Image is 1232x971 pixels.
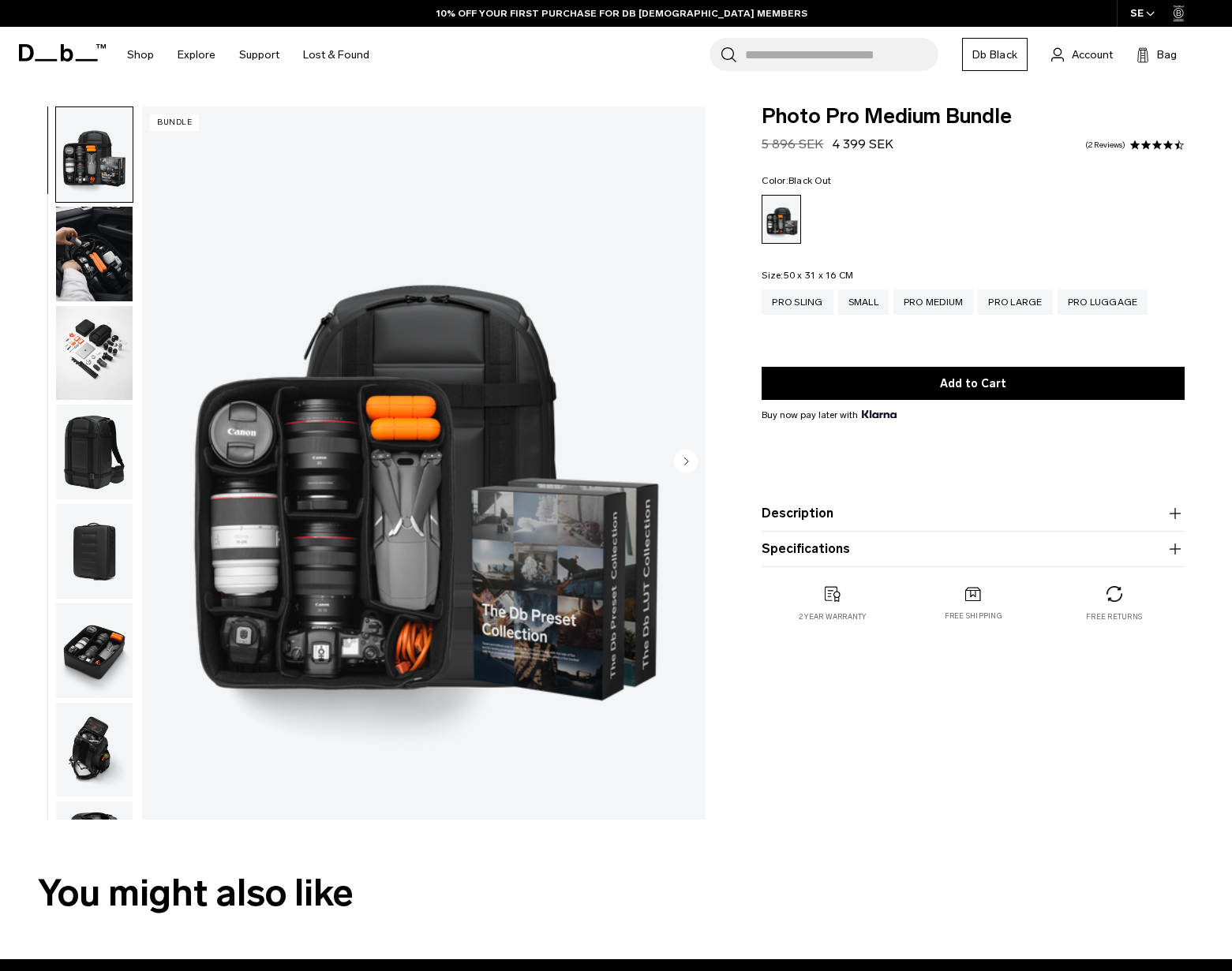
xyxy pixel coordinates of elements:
a: Pro Large [978,289,1052,315]
a: Support [239,27,279,83]
button: Photo Pro Medium Bundle [55,702,133,798]
a: Db Black [962,38,1028,71]
a: Pro Sling [762,289,833,315]
a: Shop [127,27,154,83]
a: Black Out [762,195,801,244]
span: Photo Pro Medium Bundle [762,106,1185,127]
img: Photo Pro Medium Bundle [56,603,133,698]
a: Account [1051,45,1113,64]
button: Specifications [762,540,1185,558]
a: Lost & Found [303,27,369,83]
span: 4 399 SEK [833,136,893,151]
h2: You might also like [38,865,1194,921]
button: Photo Pro Medium Bundle [55,305,133,401]
span: Bag [1157,47,1177,63]
span: 50 x 31 x 16 CM [784,270,854,281]
img: {"height" => 20, "alt" => "Klarna"} [862,410,896,418]
a: Small [838,289,889,315]
button: Description [762,504,1185,523]
nav: Main Navigation [115,27,381,83]
span: Account [1072,47,1113,63]
img: Photo Pro Medium Bundle [142,107,713,820]
img: Photo Pro Medium Bundle [56,504,133,599]
legend: Size: [762,271,853,280]
button: Bag [1137,45,1177,64]
button: Photo Pro Medium Bundle [55,206,133,302]
s: 5 896 SEK [762,136,823,151]
p: Free returns [1086,611,1142,622]
img: Photo Pro Medium Bundle [56,405,133,499]
legend: Color: [762,176,831,185]
p: 2 year warranty [799,611,867,622]
button: Next slide [674,450,698,476]
a: Explore [178,27,215,83]
button: Add to Cart [762,367,1185,400]
img: Photo Pro Medium Bundle [56,703,133,797]
li: 1 / 11 [142,107,713,820]
button: Photo Pro Medium Bundle [55,106,133,203]
p: Free shipping [945,611,1002,622]
img: Photo Pro Medium Bundle [56,207,133,301]
button: Photo Pro Medium Bundle [55,404,133,500]
button: Photo Pro Medium Bundle [55,503,133,599]
span: Black Out [788,175,831,186]
a: Pro Luggage [1058,289,1148,315]
img: Photo Pro Medium Bundle [56,801,133,896]
button: Photo Pro Medium Bundle [55,603,133,699]
p: Bundle [150,114,199,131]
img: Photo Pro Medium Bundle [56,306,133,401]
img: Photo Pro Medium Bundle [56,107,133,202]
a: Pro Medium [893,289,974,315]
button: Photo Pro Medium Bundle [55,801,133,897]
a: 10% OFF YOUR FIRST PURCHASE FOR DB [DEMOGRAPHIC_DATA] MEMBERS [436,6,807,21]
span: Buy now pay later with [762,408,896,422]
a: 2 reviews [1085,141,1125,149]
